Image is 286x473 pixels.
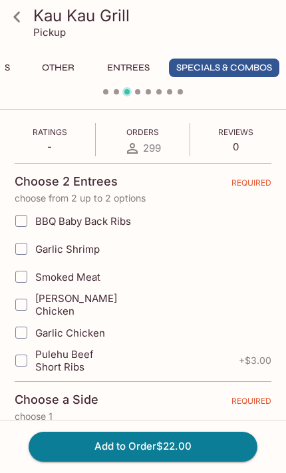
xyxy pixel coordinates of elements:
span: Reviews [218,127,253,137]
span: + $3.00 [239,355,271,366]
span: BBQ Baby Back Ribs [35,215,131,228]
button: Specials & Combos [169,59,279,77]
span: Garlic Chicken [35,327,105,339]
span: REQUIRED [231,396,271,411]
span: [PERSON_NAME] Chicken [35,292,144,317]
button: Add to Order$22.00 [29,432,257,461]
span: 299 [143,142,161,154]
span: Garlic Shrimp [35,243,100,255]
span: Orders [126,127,159,137]
h4: Choose 2 Entrees [15,174,118,189]
p: choose 1 [15,411,271,422]
button: Other [28,59,88,77]
span: REQUIRED [231,178,271,193]
h3: Kau Kau Grill [33,5,275,26]
p: 0 [218,140,253,153]
span: Pulehu Beef Short Ribs [35,348,111,373]
button: Entrees [98,59,158,77]
p: choose from 2 up to 2 options [15,193,271,204]
h4: Choose a Side [15,393,98,407]
span: Smoked Meat [35,271,100,283]
p: Pickup [33,26,66,39]
span: Ratings [33,127,67,137]
p: - [33,140,67,153]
